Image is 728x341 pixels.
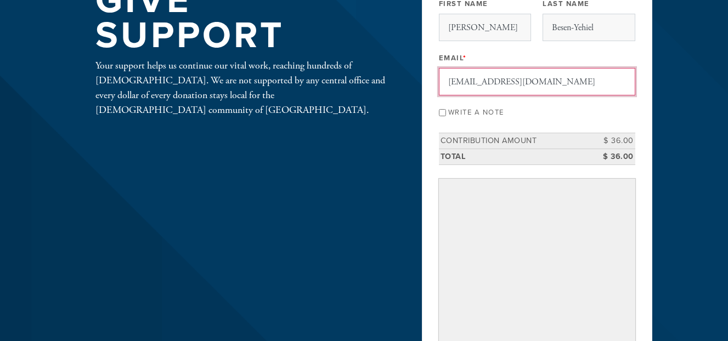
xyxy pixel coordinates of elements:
td: $ 36.00 [586,149,635,164]
label: Write a note [448,108,504,117]
td: Contribution Amount [439,133,586,149]
td: Total [439,149,586,164]
label: Email [439,53,467,63]
div: Your support helps us continue our vital work, reaching hundreds of [DEMOGRAPHIC_DATA]. We are no... [95,58,386,117]
td: $ 36.00 [586,133,635,149]
span: This field is required. [463,54,467,62]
